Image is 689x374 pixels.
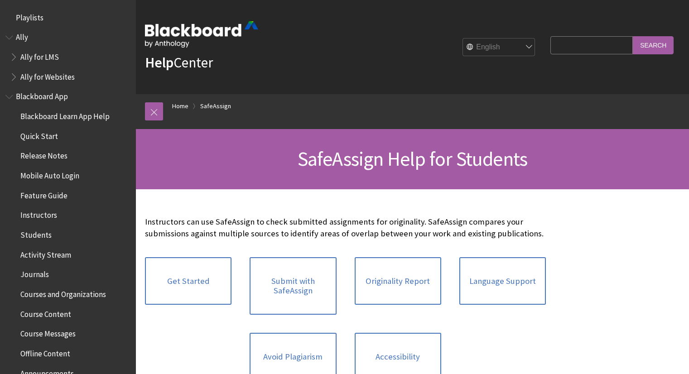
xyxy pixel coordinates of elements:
[20,69,75,82] span: Ally for Websites
[250,257,336,315] a: Submit with SafeAssign
[20,227,52,240] span: Students
[463,38,535,57] select: Site Language Selector
[459,257,546,305] a: Language Support
[20,208,57,220] span: Instructors
[20,49,59,62] span: Ally for LMS
[20,149,67,161] span: Release Notes
[20,287,106,299] span: Courses and Organizations
[20,109,110,121] span: Blackboard Learn App Help
[172,101,188,112] a: Home
[20,168,79,180] span: Mobile Auto Login
[200,101,231,112] a: SafeAssign
[20,267,49,279] span: Journals
[145,257,231,305] a: Get Started
[16,10,43,22] span: Playlists
[20,307,71,319] span: Course Content
[145,53,213,72] a: HelpCenter
[145,53,173,72] strong: Help
[355,257,441,305] a: Originality Report
[145,21,258,48] img: Blackboard by Anthology
[5,30,130,85] nav: Book outline for Anthology Ally Help
[20,188,67,200] span: Feature Guide
[5,10,130,25] nav: Book outline for Playlists
[20,129,58,141] span: Quick Start
[20,346,70,358] span: Offline Content
[16,30,28,42] span: Ally
[633,36,674,54] input: Search
[20,326,76,339] span: Course Messages
[145,216,546,240] p: Instructors can use SafeAssign to check submitted assignments for originality. SafeAssign compare...
[16,89,68,101] span: Blackboard App
[20,247,71,259] span: Activity Stream
[298,146,528,171] span: SafeAssign Help for Students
